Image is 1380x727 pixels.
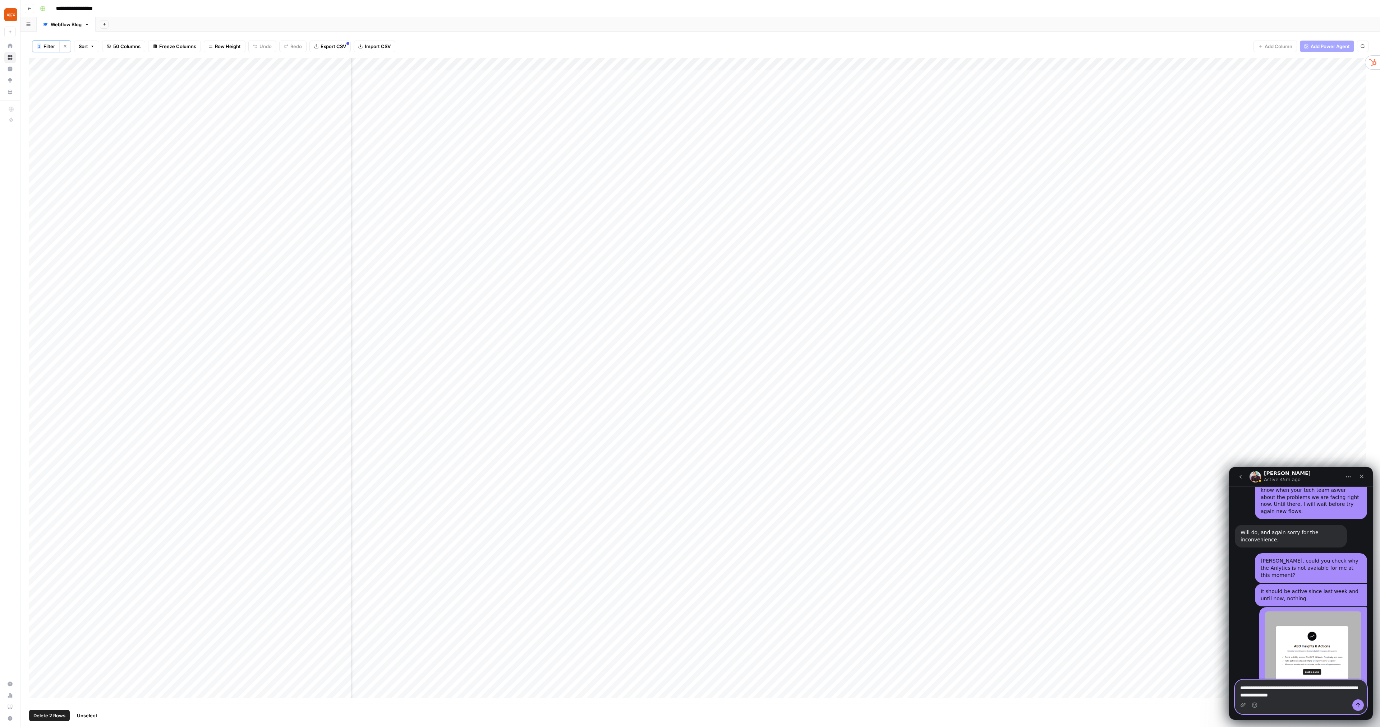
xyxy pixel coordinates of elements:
[102,41,145,52] button: 50 Columns
[1265,43,1292,50] span: Add Column
[1229,467,1373,720] iframe: Intercom live chat
[248,41,276,52] button: Undo
[159,43,196,50] span: Freeze Columns
[4,52,16,63] a: Browse
[73,710,102,721] button: Unselect
[204,41,245,52] button: Row Height
[4,701,16,713] a: Learning Hub
[29,710,70,721] button: Delete 2 Rows
[4,86,16,98] a: Your Data
[215,43,241,50] span: Row Height
[79,43,88,50] span: Sort
[4,713,16,724] button: Help + Support
[309,41,351,52] button: Export CSV
[77,712,97,719] span: Unselect
[37,17,96,32] a: Webflow Blog
[1311,43,1350,50] span: Add Power Agent
[43,43,55,50] span: Filter
[279,41,307,52] button: Redo
[113,43,141,50] span: 50 Columns
[148,41,201,52] button: Freeze Columns
[290,43,302,50] span: Redo
[4,690,16,701] a: Usage
[38,43,40,49] span: 1
[32,41,59,52] button: 1Filter
[4,6,16,24] button: Workspace: LETS
[1300,41,1354,52] button: Add Power Agent
[4,63,16,75] a: Insights
[4,40,16,52] a: Home
[321,43,346,50] span: Export CSV
[259,43,272,50] span: Undo
[37,43,41,49] div: 1
[33,712,65,719] span: Delete 2 Rows
[74,41,99,52] button: Sort
[4,8,17,21] img: LETS Logo
[1253,41,1297,52] button: Add Column
[4,678,16,690] a: Settings
[365,43,391,50] span: Import CSV
[4,75,16,86] a: Opportunities
[354,41,395,52] button: Import CSV
[51,21,82,28] div: Webflow Blog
